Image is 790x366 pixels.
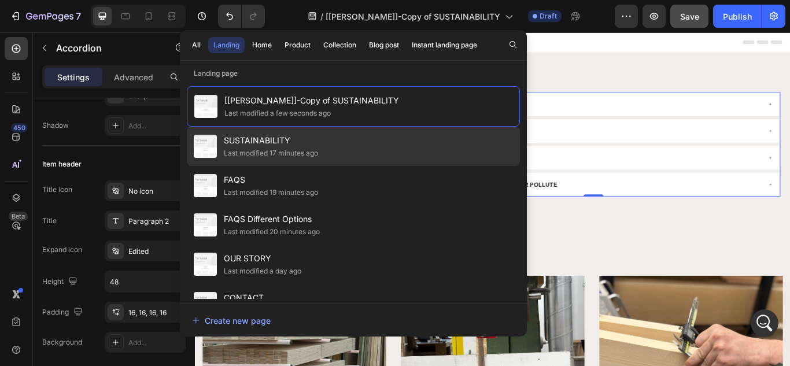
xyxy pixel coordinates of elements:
p: 7 [76,9,81,23]
div: Undo/Redo [218,5,265,28]
button: Create new page [191,309,515,332]
button: 7 [5,5,86,28]
div: Expand icon [42,245,82,255]
p: Accordion [56,41,154,55]
div: To enrich screen reader interactions, please activate Accessibility in Grammarly extension settings [12,104,230,144]
div: Create new page [192,315,271,327]
span: [[PERSON_NAME]]-Copy of SUSTAINABILITY [224,94,399,108]
div: Home [252,40,272,50]
div: Paragraph 2 [128,216,183,227]
iframe: Intercom live chat [751,309,778,337]
div: Landing [213,40,239,50]
div: Last modified a day ago [224,265,301,277]
p: PERSONAL FRAMES [259,109,325,121]
div: Rich Text Editor. Editing area: main [257,107,327,123]
div: All [192,40,201,50]
div: Rich Text Editor. Editing area: main [257,169,424,186]
div: Beta [9,212,28,221]
div: Last modified 20 minutes ago [224,226,320,238]
button: Blog post [364,37,404,53]
button: Collection [318,37,361,53]
p: Settings [57,71,90,83]
span: OUR STORY [224,252,301,265]
strong: LESS WASTE. MORE MAKING. [259,79,355,88]
p: SUSTAINABILITY [13,71,228,89]
p: Advanced [114,71,153,83]
div: Blog post [369,40,399,50]
div: Collection [323,40,356,50]
span: Draft [540,11,557,21]
button: Landing [208,37,245,53]
span: FAQS [224,173,318,187]
button: Publish [713,5,762,28]
span: CONTACT [224,291,301,305]
span: Sustainability isn't a badge. It's a mindset. [13,107,141,116]
div: Rich Text Editor. Editing area: main [257,138,319,154]
div: Background [42,337,82,347]
div: Title icon [42,184,72,195]
div: Last modified a few seconds ago [224,108,331,119]
div: Add... [128,338,183,348]
span: / [320,10,323,23]
button: Product [279,37,316,53]
span: Save [680,12,699,21]
span: [[PERSON_NAME]]-Copy of SUSTAINABILITY [326,10,500,23]
button: All [187,37,206,53]
div: 450 [11,123,28,132]
p: Landing page [180,68,527,79]
div: Last modified 17 minutes ago [224,147,318,159]
div: Height [42,274,80,290]
div: Add... [128,121,183,131]
button: Instant landing page [407,37,482,53]
button: Home [247,37,277,53]
span: Thanks for caring and for choosing a slower, more thoughtful way to create. [13,120,220,141]
div: Padding [42,305,85,320]
div: Edited [128,246,183,257]
button: Save [670,5,708,28]
div: No icon [128,186,183,197]
p: PACKAGING THAT DOESN'T SHOUT, OR POLLUTE [259,171,422,184]
div: Shadow [42,120,69,131]
h2: To enrich screen reader interactions, please activate Accessibility in Grammarly extension settings [12,70,230,90]
div: 16, 16, 16, 16 [128,308,183,318]
input: Auto [105,271,185,292]
span: SUSTAINABILITY [224,134,318,147]
span: FAQS Different Options [224,212,320,226]
div: Rich Text Editor. Editing area: main [257,76,357,92]
div: Instant landing page [412,40,477,50]
div: Product [285,40,311,50]
div: Item header [42,159,82,169]
div: Accordion [261,54,300,64]
div: Title [42,216,57,226]
div: Publish [723,10,752,23]
p: SLOW BY DESIGN [259,140,317,153]
div: Last modified 19 minutes ago [224,187,318,198]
